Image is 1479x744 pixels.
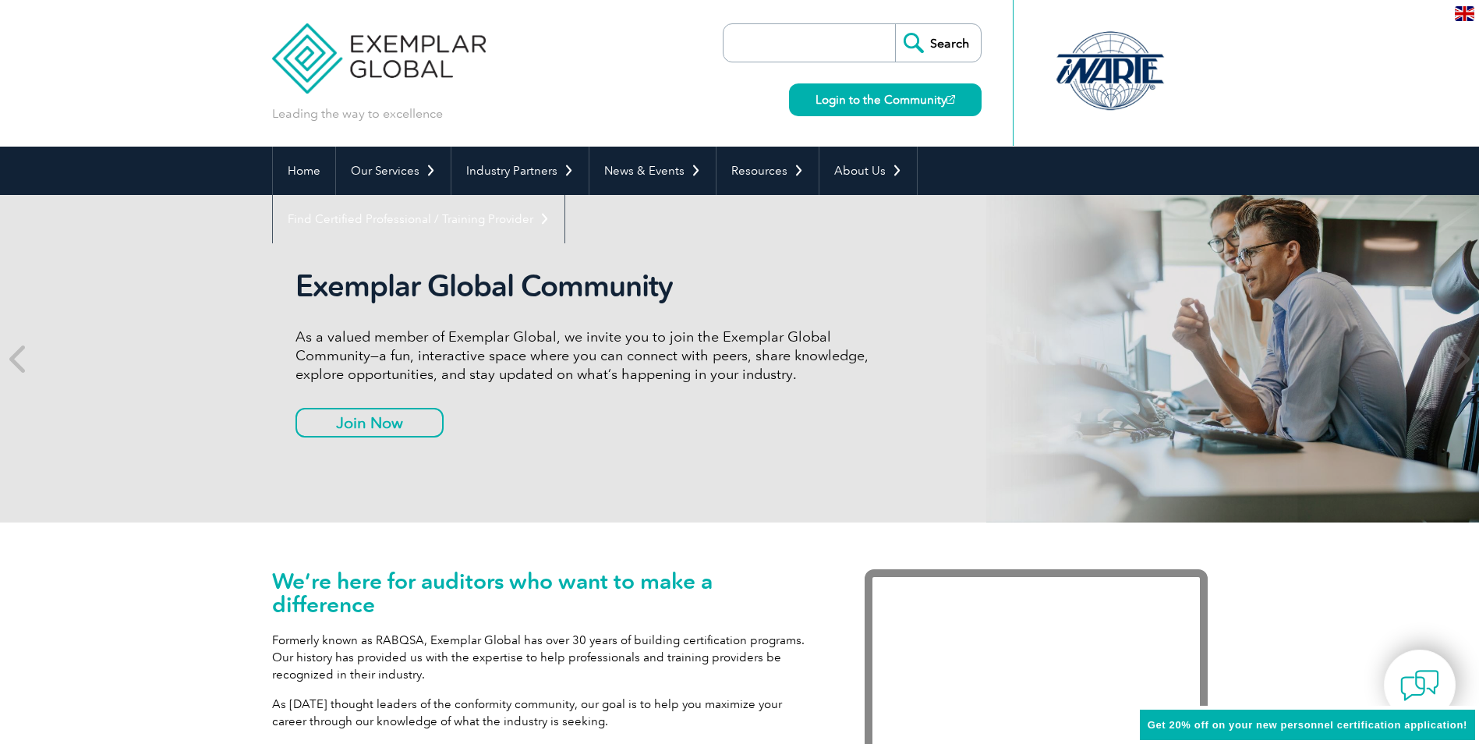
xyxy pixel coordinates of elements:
h2: Exemplar Global Community [295,268,880,304]
a: Industry Partners [451,147,589,195]
span: Get 20% off on your new personnel certification application! [1148,719,1467,731]
input: Search [895,24,981,62]
a: Join Now [295,408,444,438]
a: Login to the Community [789,83,982,116]
p: As [DATE] thought leaders of the conformity community, our goal is to help you maximize your care... [272,696,818,730]
a: Home [273,147,335,195]
a: Find Certified Professional / Training Provider [273,195,564,243]
img: open_square.png [946,95,955,104]
p: Leading the way to excellence [272,105,443,122]
a: Resources [717,147,819,195]
img: contact-chat.png [1400,666,1439,705]
a: News & Events [589,147,716,195]
a: Our Services [336,147,451,195]
img: en [1455,6,1474,21]
p: Formerly known as RABQSA, Exemplar Global has over 30 years of building certification programs. O... [272,632,818,683]
p: As a valued member of Exemplar Global, we invite you to join the Exemplar Global Community—a fun,... [295,328,880,384]
a: About Us [819,147,917,195]
h1: We’re here for auditors who want to make a difference [272,569,818,616]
